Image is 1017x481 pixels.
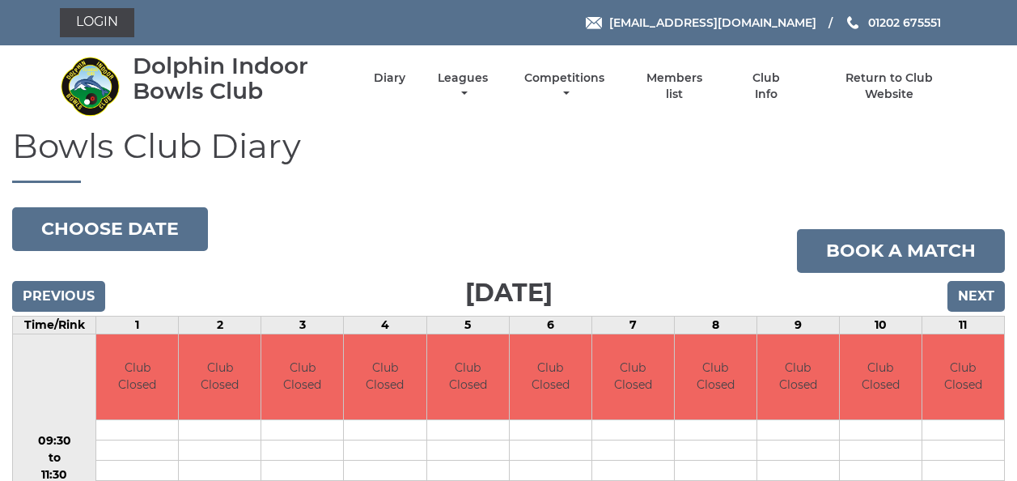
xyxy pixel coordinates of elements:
td: Club Closed [757,334,839,419]
td: 10 [839,317,922,334]
a: Book a match [797,229,1005,273]
td: 1 [96,317,179,334]
a: Leagues [434,70,492,102]
h1: Bowls Club Diary [12,127,1005,183]
a: Phone us 01202 675551 [845,14,941,32]
td: 6 [509,317,591,334]
td: Club Closed [96,334,178,419]
td: 2 [179,317,261,334]
a: Competitions [521,70,609,102]
a: Email [EMAIL_ADDRESS][DOMAIN_NAME] [586,14,816,32]
a: Members list [637,70,711,102]
button: Choose date [12,207,208,251]
input: Previous [12,281,105,312]
span: [EMAIL_ADDRESS][DOMAIN_NAME] [609,15,816,30]
div: Dolphin Indoor Bowls Club [133,53,345,104]
td: Club Closed [840,334,922,419]
td: Club Closed [261,334,343,419]
td: 4 [344,317,426,334]
a: Login [60,8,134,37]
td: Club Closed [510,334,591,419]
td: Time/Rink [13,317,96,334]
td: Club Closed [344,334,426,419]
td: Club Closed [675,334,756,419]
img: Email [586,17,602,29]
td: Club Closed [179,334,261,419]
a: Club Info [740,70,793,102]
img: Phone us [847,16,858,29]
a: Diary [374,70,405,86]
img: Dolphin Indoor Bowls Club [60,56,121,117]
td: 8 [674,317,756,334]
span: 01202 675551 [868,15,941,30]
td: 5 [426,317,509,334]
td: Club Closed [922,334,1004,419]
td: 9 [756,317,839,334]
a: Return to Club Website [820,70,957,102]
input: Next [947,281,1005,312]
td: 7 [591,317,674,334]
td: 11 [922,317,1004,334]
td: Club Closed [427,334,509,419]
td: 3 [261,317,344,334]
td: Club Closed [592,334,674,419]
